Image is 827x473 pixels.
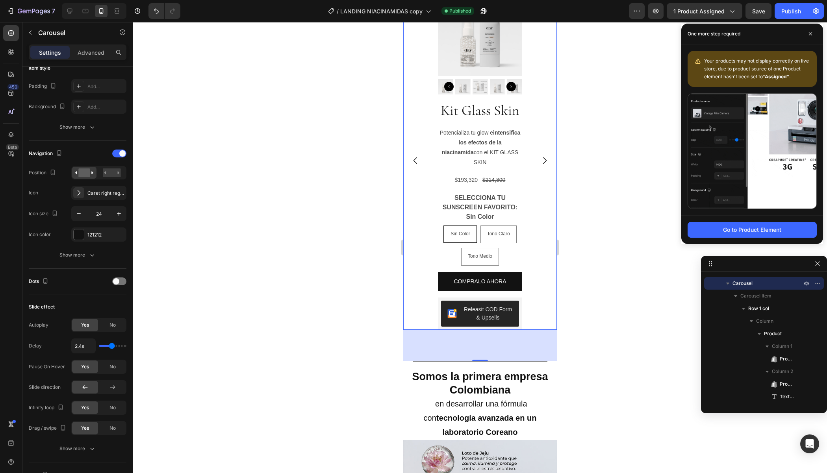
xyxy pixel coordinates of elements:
[740,292,771,300] span: Carousel Item
[109,363,116,370] span: No
[38,28,105,37] p: Carousel
[29,303,55,310] div: Slide effect
[29,148,64,159] div: Navigation
[29,442,126,456] button: Show more
[764,330,782,338] span: Product
[756,317,773,325] span: Column
[732,279,753,287] span: Carousel
[52,6,55,16] p: 7
[87,190,124,197] div: Caret right regular
[673,7,725,15] span: 1 product assigned
[109,404,116,411] span: No
[87,83,124,90] div: Add...
[81,425,89,432] span: Yes
[6,144,19,150] div: Beta
[87,103,124,111] div: Add...
[403,22,557,473] iframe: Design area
[775,3,808,19] button: Publish
[745,3,771,19] button: Save
[29,403,65,413] div: Infinity loop
[763,74,789,79] b: “Assigned”
[29,384,61,391] div: Slide direction
[109,425,116,432] span: No
[780,393,794,401] span: Text Block
[780,355,794,363] span: Product Images
[667,3,742,19] button: 1 product assigned
[78,48,104,57] p: Advanced
[59,123,96,131] div: Show more
[81,363,89,370] span: Yes
[781,7,801,15] div: Publish
[772,342,792,350] span: Column 1
[39,48,61,57] p: Settings
[29,168,57,178] div: Position
[29,342,42,349] div: Delay
[29,102,67,112] div: Background
[29,248,126,262] button: Show more
[29,321,48,329] div: Autoplay
[109,321,116,329] span: No
[29,65,50,72] div: Item style
[29,276,50,287] div: Dots
[29,81,58,92] div: Padding
[723,225,781,234] div: Go to Product Element
[81,404,89,411] span: Yes
[87,231,124,238] div: 121212
[29,423,68,434] div: Drag / swipe
[772,368,793,375] span: Column 2
[29,120,126,134] button: Show more
[29,209,59,219] div: Icon size
[148,3,180,19] div: Undo/Redo
[3,3,59,19] button: 7
[688,222,817,238] button: Go to Product Element
[748,305,769,312] span: Row 1 col
[81,321,89,329] span: Yes
[29,189,38,196] div: Icon
[449,7,471,15] span: Published
[29,363,65,370] div: Pause On Hover
[752,8,765,15] span: Save
[337,7,339,15] span: /
[29,231,51,238] div: Icon color
[59,445,96,453] div: Show more
[704,58,809,79] span: Your products may not display correctly on live store, due to product source of one Product eleme...
[59,251,96,259] div: Show more
[800,434,819,453] div: Open Intercom Messenger
[72,339,95,353] input: Auto
[780,380,794,388] span: Product Title
[340,7,423,15] span: LANDING NIACINAMIDAS copy
[688,30,740,38] p: One more step required
[7,84,19,90] div: 450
